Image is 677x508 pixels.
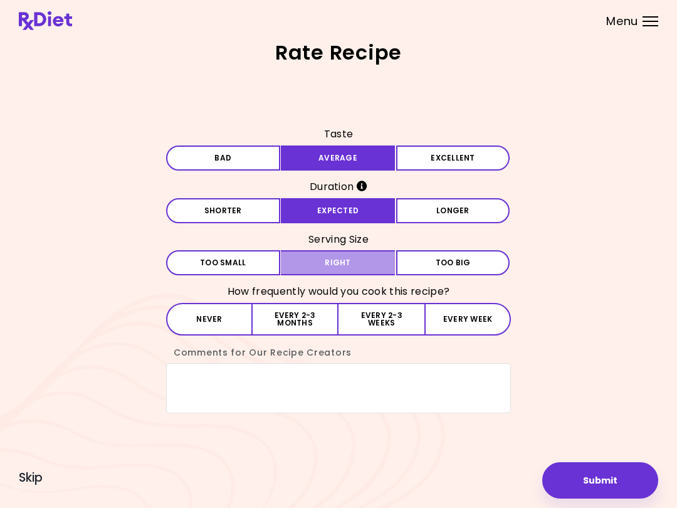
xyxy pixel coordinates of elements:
[281,198,395,223] button: Expected
[606,16,638,27] span: Menu
[166,346,352,359] label: Comments for Our Recipe Creators
[253,303,338,336] button: Every 2-3 months
[166,250,280,275] button: Too small
[19,471,43,485] button: Skip
[166,177,511,197] h3: Duration
[396,146,510,171] button: Excellent
[424,303,511,336] button: Every week
[166,282,511,302] h3: How frequently would you cook this recipe?
[338,303,424,336] button: Every 2-3 weeks
[166,146,280,171] button: Bad
[436,259,471,267] span: Too big
[166,124,511,144] h3: Taste
[166,198,280,223] button: Shorter
[166,230,511,250] h3: Serving Size
[166,303,253,336] button: Never
[281,146,395,171] button: Average
[396,198,510,223] button: Longer
[19,11,72,30] img: RxDiet
[542,462,658,499] button: Submit
[357,181,367,191] i: Info
[19,43,658,63] h2: Rate Recipe
[281,250,395,275] button: Right
[396,250,510,275] button: Too big
[200,259,246,267] span: Too small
